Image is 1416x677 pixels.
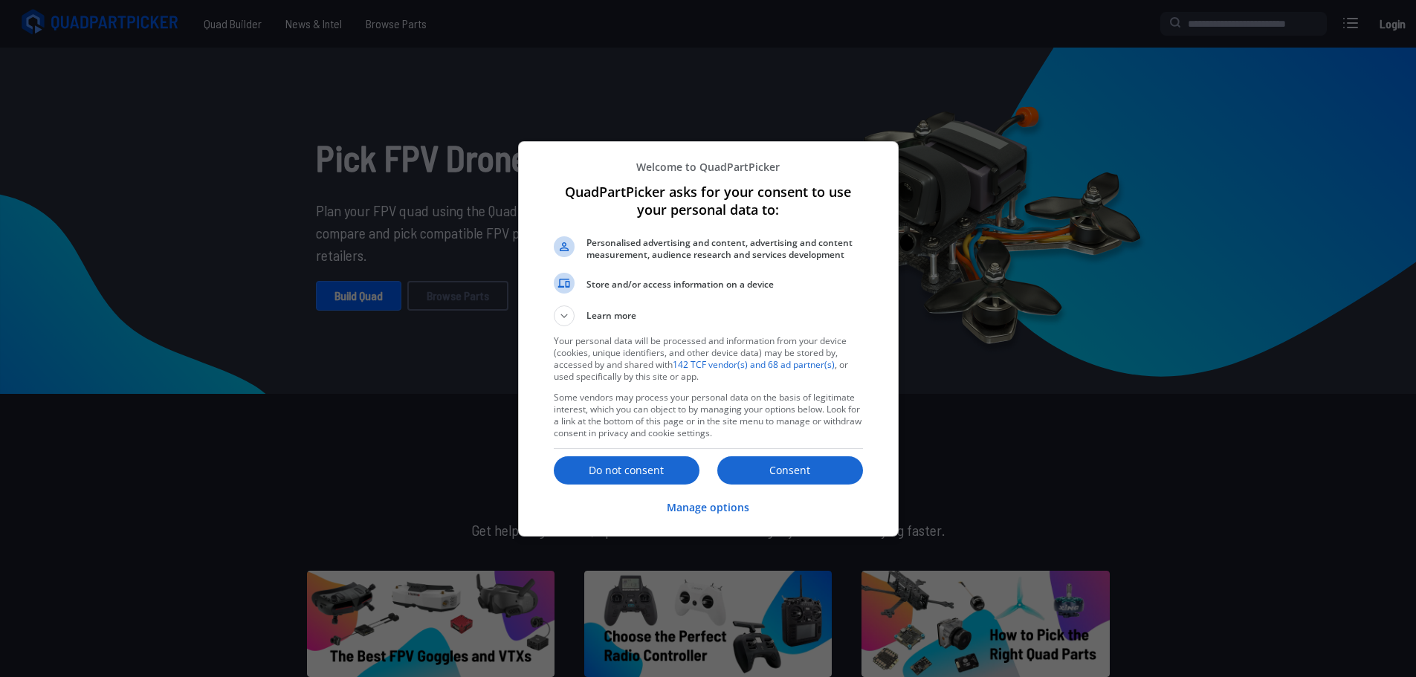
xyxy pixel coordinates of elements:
[717,463,863,478] p: Consent
[554,456,699,485] button: Do not consent
[554,160,863,174] p: Welcome to QuadPartPicker
[554,183,863,218] h1: QuadPartPicker asks for your consent to use your personal data to:
[586,237,863,261] span: Personalised advertising and content, advertising and content measurement, audience research and ...
[554,305,863,326] button: Learn more
[673,358,835,371] a: 142 TCF vendor(s) and 68 ad partner(s)
[667,492,749,524] button: Manage options
[717,456,863,485] button: Consent
[667,500,749,515] p: Manage options
[554,463,699,478] p: Do not consent
[586,279,863,291] span: Store and/or access information on a device
[586,309,636,326] span: Learn more
[554,335,863,383] p: Your personal data will be processed and information from your device (cookies, unique identifier...
[554,392,863,439] p: Some vendors may process your personal data on the basis of legitimate interest, which you can ob...
[518,141,899,537] div: QuadPartPicker asks for your consent to use your personal data to:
